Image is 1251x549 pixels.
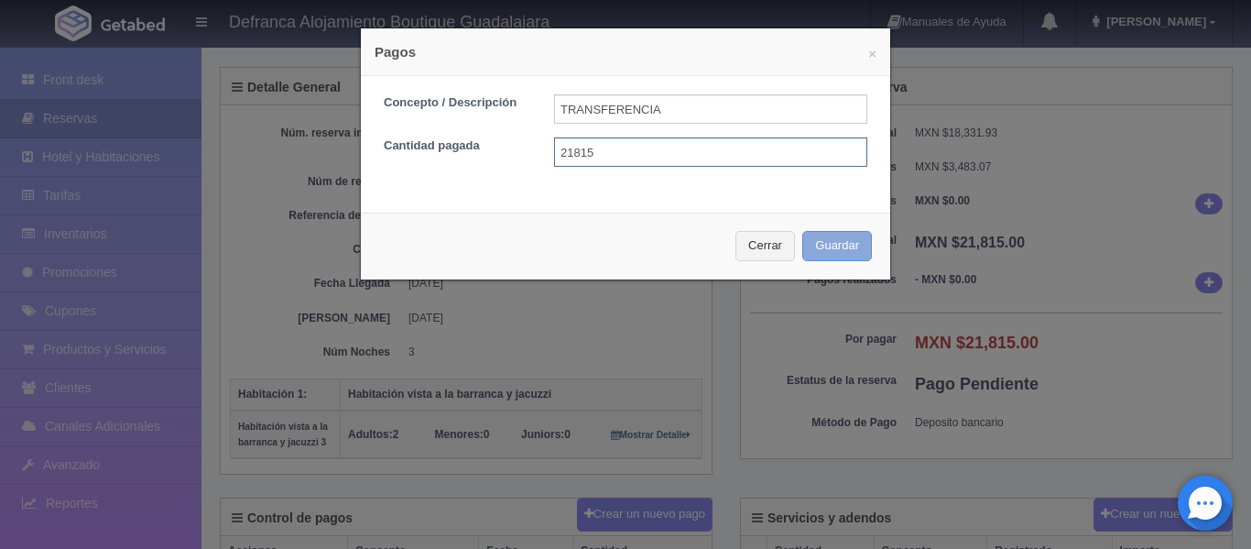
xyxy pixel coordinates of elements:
[802,231,872,261] button: Guardar
[370,94,540,112] label: Concepto / Descripción
[370,137,540,155] label: Cantidad pagada
[735,231,795,261] button: Cerrar
[375,42,876,61] h4: Pagos
[868,47,876,60] button: ×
